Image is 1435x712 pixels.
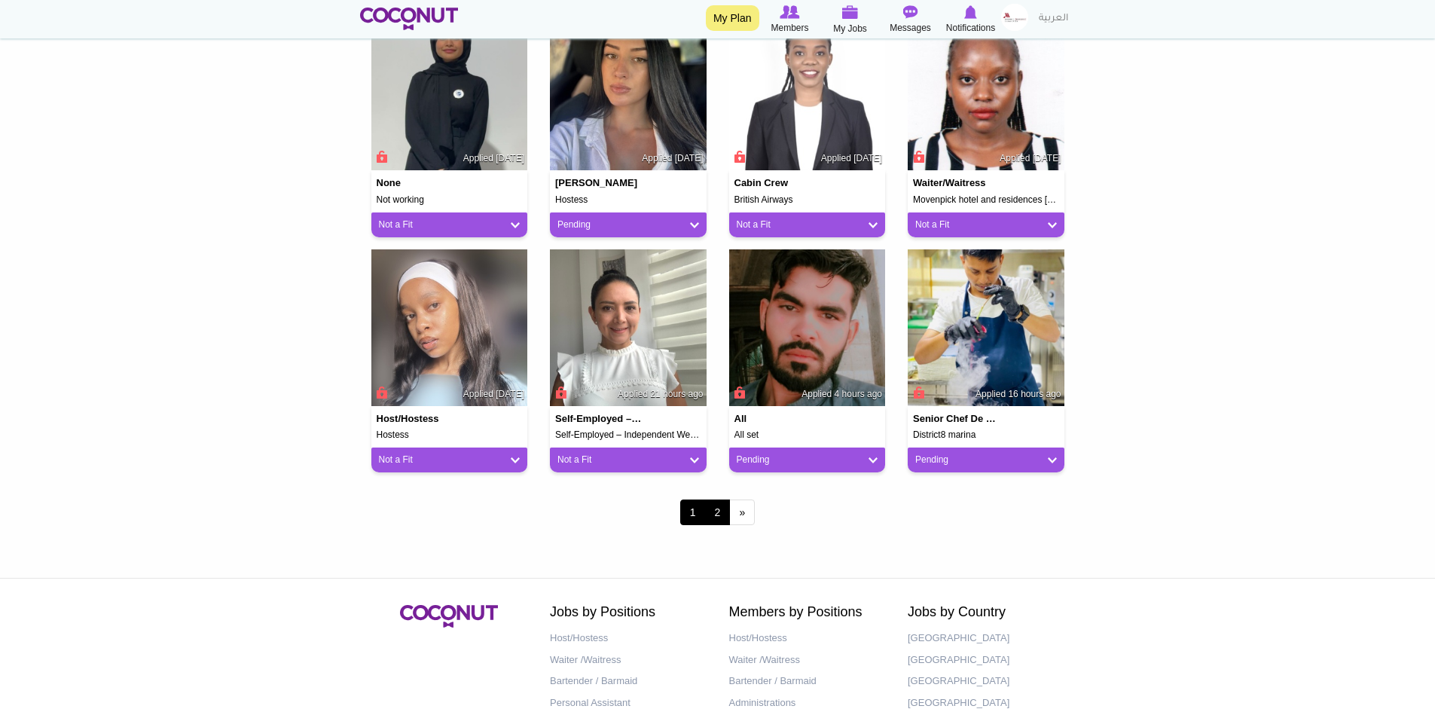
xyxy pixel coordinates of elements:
[908,649,1064,671] a: [GEOGRAPHIC_DATA]
[911,385,924,400] span: Connect to Unlock the Profile
[913,195,1059,205] h5: Movenpick hotel and residences [GEOGRAPHIC_DATA]
[734,178,822,188] h4: Cabin Crew
[734,414,822,424] h4: All
[680,500,706,525] span: 1
[729,649,886,671] a: Waiter /Waitress
[555,178,643,188] h4: [PERSON_NAME]
[379,454,521,466] a: Not a Fit
[1031,4,1076,34] a: العربية
[706,5,759,31] a: My Plan
[913,414,1000,424] h4: Senior chef de partie
[737,218,878,231] a: Not a Fit
[550,249,707,406] img: Gina Pruna's picture
[903,5,918,19] img: Messages
[550,671,707,692] a: Bartender / Barmaid
[732,385,746,400] span: Connect to Unlock the Profile
[550,605,707,620] h2: Jobs by Positions
[915,454,1057,466] a: Pending
[377,178,464,188] h4: None
[705,500,731,525] a: 2
[374,149,388,164] span: Connect to Unlock the Profile
[550,649,707,671] a: Waiter /Waitress
[964,5,977,19] img: Notifications
[881,4,941,35] a: Messages Messages
[729,14,886,171] img: Marion Otieno's picture
[550,628,707,649] a: Host/Hostess
[734,195,881,205] h5: British Airways
[771,20,808,35] span: Members
[908,628,1064,649] a: [GEOGRAPHIC_DATA]
[371,14,528,171] img: Memona Khurram's picture
[908,14,1064,171] img: WINNIE MWANGI's picture
[833,21,867,36] span: My Jobs
[842,5,859,19] img: My Jobs
[555,195,701,205] h5: Hostess
[941,4,1001,35] a: Notifications Notifications
[550,14,707,171] img: Ida Bozanovic's picture
[553,385,566,400] span: Connect to Unlock the Profile
[908,249,1064,406] img: Md mdfaisal9460@gmail.com's picture
[377,195,523,205] h5: Not working
[729,500,755,525] a: next ›
[732,149,746,164] span: Connect to Unlock the Profile
[557,454,699,466] a: Not a Fit
[379,218,521,231] a: Not a Fit
[729,605,886,620] h2: Members by Positions
[780,5,799,19] img: Browse Members
[374,385,388,400] span: Connect to Unlock the Profile
[400,605,498,628] img: Coconut
[915,218,1057,231] a: Not a Fit
[737,454,878,466] a: Pending
[557,218,699,231] a: Pending
[377,414,464,424] h4: Host/Hostess
[555,414,643,424] h4: Self-Employed – Independent Wellness & Massage Practice
[734,430,881,440] h5: All set
[820,4,881,36] a: My Jobs My Jobs
[908,671,1064,692] a: [GEOGRAPHIC_DATA]
[890,20,931,35] span: Messages
[377,430,523,440] h5: Hostess
[913,430,1059,440] h5: District8 marina
[729,671,886,692] a: Bartender / Barmaid
[946,20,995,35] span: Notifications
[555,430,701,440] h5: Self-Employed – Independent Wellness & Massage Practice
[760,4,820,35] a: Browse Members Members
[911,149,924,164] span: Connect to Unlock the Profile
[729,628,886,649] a: Host/Hostess
[729,249,886,406] img: Tanveer Khan's picture
[371,249,528,406] img: Bontle Nkadimeng's picture
[360,8,459,30] img: Home
[913,178,1000,188] h4: Waiter/Waitress
[908,605,1064,620] h2: Jobs by Country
